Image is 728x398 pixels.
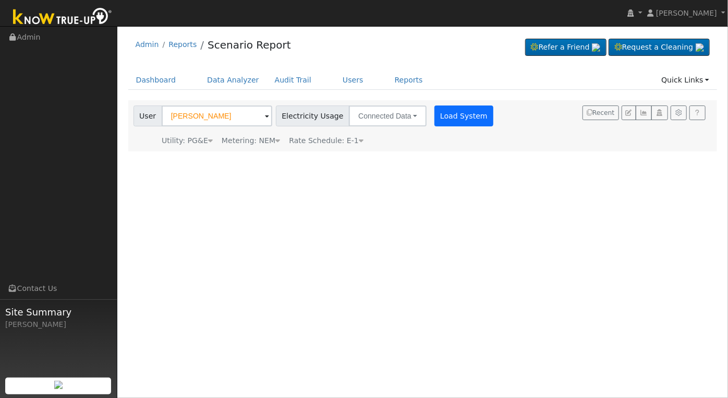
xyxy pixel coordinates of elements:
img: Know True-Up [8,6,117,29]
a: Dashboard [128,71,184,90]
a: Reports [387,71,431,90]
img: retrieve [592,43,600,52]
span: Alias: HE1 [289,136,363,145]
a: Scenario Report [208,39,291,51]
button: Settings [671,106,687,120]
img: retrieve [54,381,63,389]
a: Admin [136,40,159,49]
input: Select a User [162,106,272,126]
span: Electricity Usage [276,106,349,126]
button: Login As [651,106,668,120]
a: Help Link [689,106,706,120]
span: Site Summary [5,305,112,319]
button: Connected Data [349,106,427,126]
button: Load System [434,106,494,126]
button: Edit User [622,106,636,120]
span: User [134,106,162,126]
a: Data Analyzer [199,71,267,90]
a: Quick Links [653,71,717,90]
a: Request a Cleaning [609,39,710,56]
a: Refer a Friend [525,39,606,56]
a: Reports [168,40,197,49]
button: Multi-Series Graph [636,106,652,120]
a: Users [335,71,371,90]
button: Recent [583,106,619,120]
div: Metering: NEM [222,135,280,146]
span: [PERSON_NAME] [656,9,717,17]
img: retrieve [696,43,704,52]
a: Audit Trail [267,71,319,90]
div: Utility: PG&E [162,135,213,146]
div: [PERSON_NAME] [5,319,112,330]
